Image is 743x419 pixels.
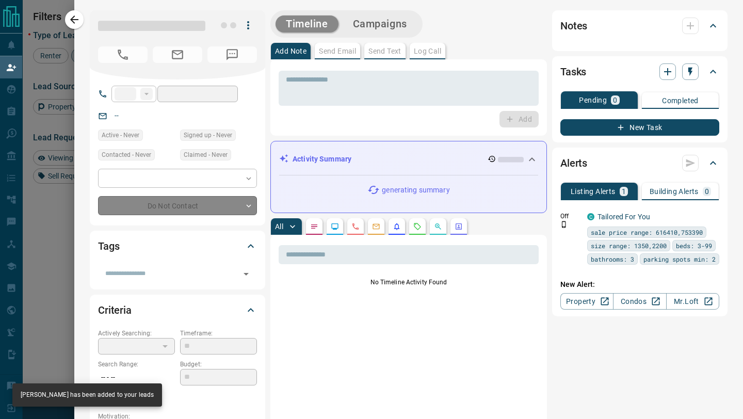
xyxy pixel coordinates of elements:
span: Signed up - Never [184,130,232,140]
svg: Calls [351,222,360,231]
span: bathrooms: 3 [591,254,634,264]
svg: Notes [310,222,318,231]
span: size range: 1350,2200 [591,240,667,251]
div: [PERSON_NAME] has been added to your leads [21,386,154,404]
svg: Opportunities [434,222,442,231]
button: Open [239,267,253,281]
p: 1 [622,188,626,195]
svg: Emails [372,222,380,231]
p: New Alert: [560,279,719,290]
span: No Number [98,46,148,63]
h2: Tags [98,238,119,254]
span: sale price range: 616410,753390 [591,227,703,237]
h2: Criteria [98,302,132,318]
svg: Agent Actions [455,222,463,231]
a: Property [560,293,613,310]
p: Completed [662,97,699,104]
svg: Push Notification Only [560,221,568,228]
button: Campaigns [343,15,417,33]
p: Listing Alerts [571,188,616,195]
div: Tasks [560,59,719,84]
span: Contacted - Never [102,150,151,160]
span: No Number [207,46,257,63]
p: Search Range: [98,360,175,369]
div: Tags [98,234,257,259]
span: No Email [153,46,202,63]
span: beds: 3-99 [676,240,712,251]
p: Building Alerts [650,188,699,195]
span: Active - Never [102,130,139,140]
a: Mr.Loft [666,293,719,310]
p: All [275,223,283,230]
button: New Task [560,119,719,136]
div: Activity Summary [279,150,538,169]
p: Areas Searched: [98,391,257,400]
p: -- - -- [98,369,175,386]
span: parking spots min: 2 [643,254,716,264]
button: Timeline [276,15,338,33]
a: Tailored For You [597,213,650,221]
p: 0 [705,188,709,195]
svg: Lead Browsing Activity [331,222,339,231]
p: Budget: [180,360,257,369]
div: Notes [560,13,719,38]
div: condos.ca [587,213,594,220]
p: 0 [613,96,617,104]
p: generating summary [382,185,449,196]
p: Off [560,212,581,221]
a: Condos [613,293,666,310]
h2: Tasks [560,63,586,80]
p: Activity Summary [293,154,351,165]
h2: Alerts [560,155,587,171]
p: No Timeline Activity Found [279,278,539,287]
svg: Requests [413,222,422,231]
span: Claimed - Never [184,150,228,160]
div: Alerts [560,151,719,175]
p: Actively Searching: [98,329,175,338]
p: Add Note [275,47,306,55]
a: -- [115,111,119,120]
div: Criteria [98,298,257,323]
p: Pending [579,96,607,104]
h2: Notes [560,18,587,34]
div: Do Not Contact [98,196,257,215]
p: Timeframe: [180,329,257,338]
svg: Listing Alerts [393,222,401,231]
